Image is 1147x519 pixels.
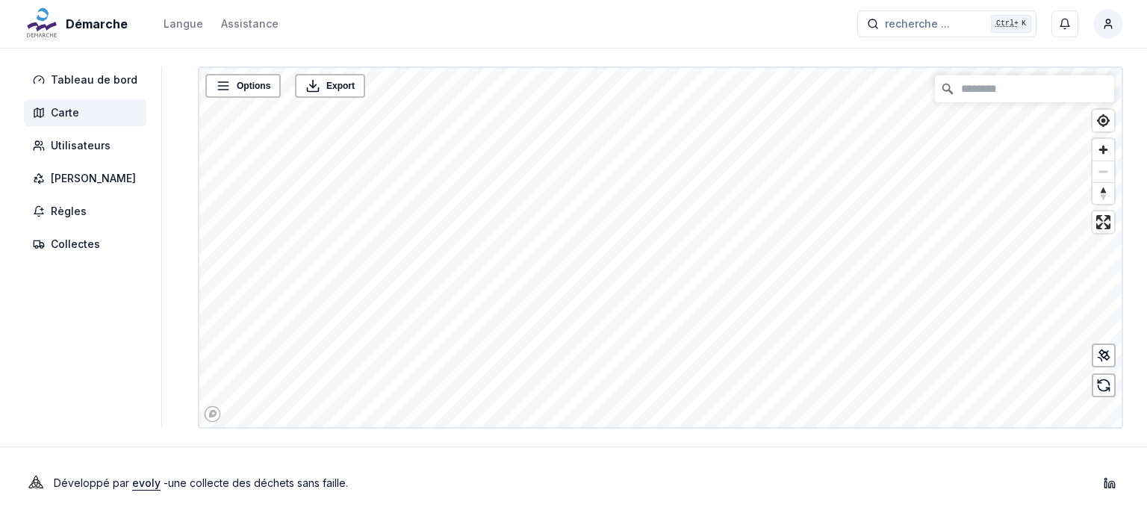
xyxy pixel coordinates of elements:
[221,15,279,33] a: Assistance
[24,6,60,42] img: Démarche Logo
[66,15,128,33] span: Démarche
[204,405,221,423] a: Mapbox logo
[24,66,152,93] a: Tableau de bord
[24,165,152,192] a: [PERSON_NAME]
[237,78,270,93] span: Options
[1092,183,1114,204] span: Reset bearing to north
[54,473,348,494] p: Développé par - une collecte des déchets sans faille .
[885,16,950,31] span: recherche ...
[24,471,48,495] img: Evoly Logo
[1092,211,1114,233] button: Enter fullscreen
[164,15,203,33] button: Langue
[24,15,134,33] a: Démarche
[24,99,152,126] a: Carte
[51,105,79,120] span: Carte
[24,198,152,225] a: Règles
[24,231,152,258] a: Collectes
[326,78,355,93] span: Export
[51,72,137,87] span: Tableau de bord
[199,68,1131,431] canvas: Map
[1092,139,1114,161] button: Zoom in
[1092,182,1114,204] button: Reset bearing to north
[51,204,87,219] span: Règles
[1092,161,1114,182] button: Zoom out
[51,237,100,252] span: Collectes
[935,75,1114,102] input: Chercher
[132,476,161,489] a: evoly
[24,132,152,159] a: Utilisateurs
[1092,110,1114,131] button: Find my location
[51,138,111,153] span: Utilisateurs
[51,171,136,186] span: [PERSON_NAME]
[857,10,1036,37] button: recherche ...Ctrl+K
[164,16,203,31] div: Langue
